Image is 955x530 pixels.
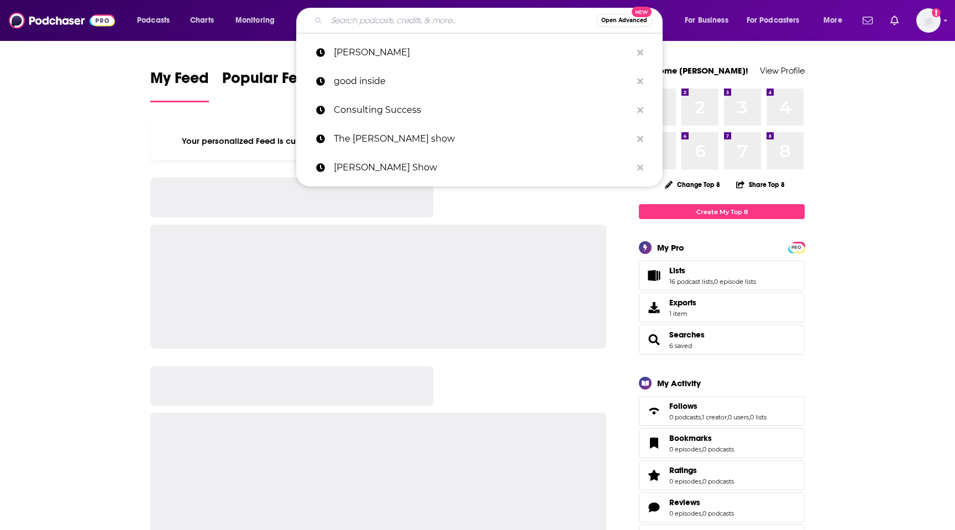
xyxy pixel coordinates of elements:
[639,460,805,490] span: Ratings
[747,13,800,28] span: For Podcasters
[643,268,665,283] a: Lists
[639,261,805,290] span: Lists
[760,65,805,76] a: View Profile
[334,153,632,182] p: James Altucher Show
[150,69,209,102] a: My Feed
[669,266,756,276] a: Lists
[632,7,652,17] span: New
[639,325,805,355] span: Searches
[669,477,701,485] a: 0 episodes
[728,413,749,421] a: 0 users
[749,413,750,421] span: ,
[677,12,742,29] button: open menu
[702,477,734,485] a: 0 podcasts
[750,413,767,421] a: 0 lists
[713,278,714,285] span: ,
[932,8,941,17] svg: Add a profile image
[657,242,684,253] div: My Pro
[790,243,803,251] a: PRO
[334,67,632,96] p: good inside
[137,13,170,28] span: Podcasts
[596,14,652,27] button: Open AdvancedNew
[669,497,734,507] a: Reviews
[222,69,316,94] span: Popular Feed
[816,12,856,29] button: open menu
[669,497,700,507] span: Reviews
[669,266,685,276] span: Lists
[739,12,816,29] button: open menu
[669,342,692,350] a: 6 saved
[639,204,805,219] a: Create My Top 8
[639,492,805,522] span: Reviews
[643,300,665,315] span: Exports
[669,510,701,517] a: 0 episodes
[669,330,705,340] a: Searches
[701,413,702,421] span: ,
[669,465,734,475] a: Ratings
[701,510,702,517] span: ,
[669,298,696,308] span: Exports
[601,18,647,23] span: Open Advanced
[669,401,767,411] a: Follows
[669,433,734,443] a: Bookmarks
[790,243,803,252] span: PRO
[669,278,713,285] a: 16 podcast lists
[916,8,941,33] button: Show profile menu
[714,278,756,285] a: 0 episode lists
[643,500,665,515] a: Reviews
[643,403,665,419] a: Follows
[129,12,184,29] button: open menu
[823,13,842,28] span: More
[222,69,316,102] a: Popular Feed
[736,174,785,195] button: Share Top 8
[702,510,734,517] a: 0 podcasts
[643,467,665,483] a: Ratings
[669,445,701,453] a: 0 episodes
[643,332,665,347] a: Searches
[657,378,701,388] div: My Activity
[296,124,663,153] a: The [PERSON_NAME] show
[296,153,663,182] a: [PERSON_NAME] Show
[669,310,696,318] span: 1 item
[858,11,877,30] a: Show notifications dropdown
[639,293,805,323] a: Exports
[702,413,727,421] a: 1 creator
[685,13,728,28] span: For Business
[669,413,701,421] a: 0 podcasts
[702,445,734,453] a: 0 podcasts
[307,8,673,33] div: Search podcasts, credits, & more...
[296,96,663,124] a: Consulting Success
[639,65,748,76] a: Welcome [PERSON_NAME]!
[727,413,728,421] span: ,
[183,12,221,29] a: Charts
[886,11,903,30] a: Show notifications dropdown
[916,8,941,33] span: Logged in as cduhigg
[658,178,727,191] button: Change Top 8
[334,96,632,124] p: Consulting Success
[669,401,697,411] span: Follows
[296,38,663,67] a: [PERSON_NAME]
[701,477,702,485] span: ,
[916,8,941,33] img: User Profile
[190,13,214,28] span: Charts
[669,433,712,443] span: Bookmarks
[334,124,632,153] p: The Shawn ryan show
[235,13,275,28] span: Monitoring
[643,435,665,451] a: Bookmarks
[150,69,209,94] span: My Feed
[639,396,805,426] span: Follows
[701,445,702,453] span: ,
[334,38,632,67] p: Emma Grede
[228,12,289,29] button: open menu
[639,428,805,458] span: Bookmarks
[327,12,596,29] input: Search podcasts, credits, & more...
[296,67,663,96] a: good inside
[150,122,606,160] div: Your personalized Feed is curated based on the Podcasts, Creators, Users, and Lists that you Follow.
[669,465,697,475] span: Ratings
[9,10,115,31] img: Podchaser - Follow, Share and Rate Podcasts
